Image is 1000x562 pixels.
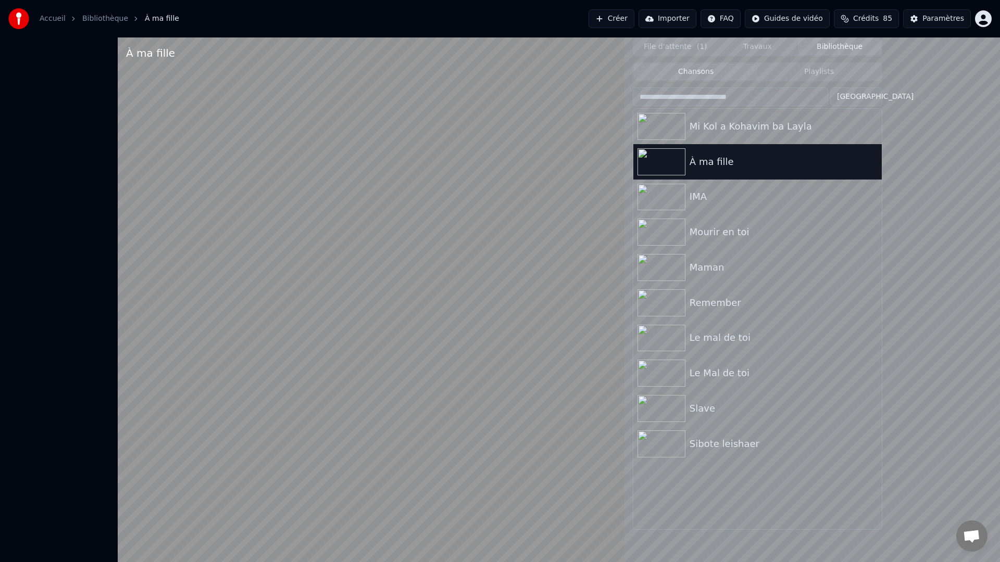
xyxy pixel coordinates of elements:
[690,366,878,380] div: Le Mal de toi
[40,14,179,24] nav: breadcrumb
[634,65,758,80] button: Chansons
[690,155,878,169] div: À ma fille
[903,9,971,28] button: Paramètres
[82,14,128,24] a: Bibliothèque
[837,92,914,102] span: [GEOGRAPHIC_DATA]
[701,9,741,28] button: FAQ
[757,65,881,80] button: Playlists
[690,401,878,416] div: Slave
[922,14,964,24] div: Paramètres
[798,40,881,55] button: Bibliothèque
[690,330,878,345] div: Le mal de toi
[690,225,878,239] div: Mourir en toi
[639,9,696,28] button: Importer
[40,14,66,24] a: Accueil
[690,119,878,134] div: Mi Kol a Kohavim ba Layla
[690,296,878,310] div: Remember
[697,42,707,52] span: ( 1 )
[126,46,175,60] div: À ma fille
[853,14,879,24] span: Crédits
[690,437,878,451] div: Sibote leishaer
[745,9,830,28] button: Guides de vidéo
[834,9,899,28] button: Crédits85
[634,40,717,55] button: File d'attente
[956,520,988,552] div: Ouvrir le chat
[690,189,878,204] div: IMA
[690,260,878,275] div: Maman
[8,8,29,29] img: youka
[145,14,179,24] span: À ma fille
[883,14,892,24] span: 85
[717,40,799,55] button: Travaux
[589,9,634,28] button: Créer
